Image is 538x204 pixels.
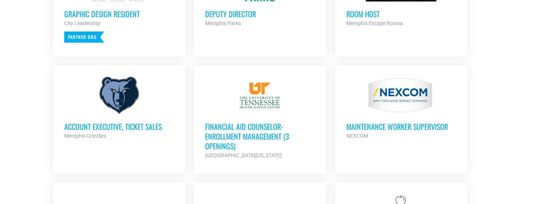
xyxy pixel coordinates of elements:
[64,20,100,26] strong: City Leadership
[64,122,174,131] h3: Account Executive, Ticket Sales
[64,31,104,43] p: Partner Org
[346,122,456,131] h3: MAINTENANCE WORKER SUPERVISOR
[194,66,326,171] a: Financial Aid Counselor-Enrollment Management (3 Openings) [GEOGRAPHIC_DATA][US_STATE]
[335,66,467,152] a: MAINTENANCE WORKER SUPERVISOR NEXCOM
[205,9,315,19] h3: Deputy Director
[64,9,174,19] h3: Graphic Design Resident
[64,133,106,139] strong: Memphis Grizzlies
[346,133,368,139] strong: NEXCOM
[346,9,456,19] h3: Room Host
[53,66,185,152] a: Account Executive, Ticket Sales Memphis Grizzlies
[205,20,241,26] strong: Memphis Parks
[205,122,315,151] h3: Financial Aid Counselor-Enrollment Management (3 Openings)
[346,20,403,26] strong: Memphis Escape Rooms
[205,152,282,158] strong: [GEOGRAPHIC_DATA][US_STATE]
